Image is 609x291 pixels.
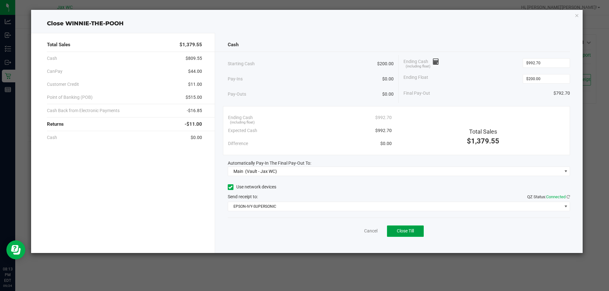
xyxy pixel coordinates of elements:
[228,60,255,67] span: Starting Cash
[546,194,566,199] span: Connected
[228,76,243,82] span: Pay-Ins
[47,55,57,62] span: Cash
[47,117,202,131] div: Returns
[377,60,394,67] span: $200.00
[403,58,439,68] span: Ending Cash
[185,121,202,128] span: -$11.00
[47,68,62,75] span: CanPay
[228,202,562,211] span: EPSON-IVY-SUPERSONIC
[228,194,258,199] span: Send receipt to:
[31,19,583,28] div: Close WINNIE-THE-POOH
[6,240,25,259] iframe: Resource center
[188,81,202,88] span: $11.00
[228,41,239,48] span: Cash
[47,94,93,101] span: Point of Banking (POB)
[187,107,202,114] span: -$16.85
[233,169,243,174] span: Main
[397,228,414,233] span: Close Till
[364,228,377,234] a: Cancel
[188,68,202,75] span: $44.00
[382,76,394,82] span: $0.00
[469,128,497,135] span: Total Sales
[245,169,277,174] span: (Vault - Jax WC)
[527,194,570,199] span: QZ Status:
[228,91,246,98] span: Pay-Outs
[467,137,499,145] span: $1,379.55
[406,64,430,69] span: (including float)
[228,127,257,134] span: Expected Cash
[47,134,57,141] span: Cash
[403,90,430,97] span: Final Pay-Out
[228,140,248,147] span: Difference
[553,90,570,97] span: $792.70
[375,114,392,121] span: $992.70
[382,91,394,98] span: $0.00
[47,107,120,114] span: Cash Back from Electronic Payments
[186,55,202,62] span: $809.55
[380,140,392,147] span: $0.00
[47,41,70,48] span: Total Sales
[375,127,392,134] span: $992.70
[191,134,202,141] span: $0.00
[228,184,276,190] label: Use network devices
[387,225,424,237] button: Close Till
[180,41,202,48] span: $1,379.55
[403,74,428,84] span: Ending Float
[230,120,255,125] span: (including float)
[228,114,253,121] span: Ending Cash
[228,161,311,166] span: Automatically Pay-In The Final Pay-Out To:
[47,81,79,88] span: Customer Credit
[186,94,202,101] span: $515.00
